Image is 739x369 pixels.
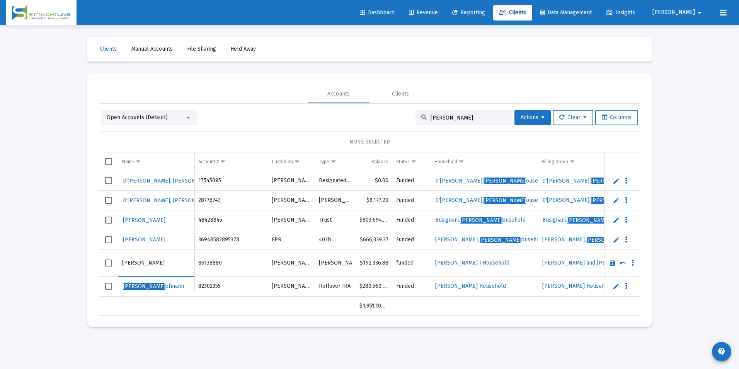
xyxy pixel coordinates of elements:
span: Dashboard [360,9,395,16]
div: Data grid [99,152,640,316]
td: [PERSON_NAME] [268,191,315,210]
td: [PERSON_NAME] [268,210,315,230]
span: [PERSON_NAME] [484,197,526,204]
td: 36948582895378 [194,230,268,249]
a: Edit [613,178,620,184]
span: D'[PERSON_NAME], [PERSON_NAME] [123,178,215,184]
div: Custodian [272,159,293,165]
mat-icon: arrow_drop_down [695,5,704,20]
td: Column Name [118,152,194,171]
span: File Sharing [187,46,216,52]
span: Clients [100,46,117,52]
span: Reporting [452,9,485,16]
a: Insights [600,5,641,20]
span: Show filter options for column 'Custodian' [294,159,300,164]
input: Search [431,114,506,121]
span: [PERSON_NAME] [567,217,610,224]
button: Actions [514,110,551,125]
span: ofmann [123,283,184,289]
td: [PERSON_NAME] [315,191,356,210]
div: Funded [396,282,427,290]
span: [PERSON_NAME] [123,217,165,224]
td: $8,177.20 [356,191,392,210]
a: [PERSON_NAME] I Household [434,257,510,268]
div: Select row [105,197,112,204]
td: [PERSON_NAME] [268,171,315,191]
mat-icon: contact_support [717,347,726,356]
span: Show filter options for column 'Status' [411,159,417,164]
a: D'[PERSON_NAME], [PERSON_NAME] [122,175,216,186]
button: Columns [595,110,638,125]
a: File Sharing [181,41,222,57]
div: Balance [371,159,388,165]
a: [PERSON_NAME] and [PERSON_NAME].90% Flat-Advance [541,257,685,268]
div: Name [122,159,134,165]
td: Rollover IRA [315,276,356,296]
button: Clear [553,110,593,125]
div: Select row [105,283,112,290]
span: Manual Accounts [131,46,173,52]
span: D'[PERSON_NAME], [PERSON_NAME] [123,197,215,204]
span: [PERSON_NAME] [591,178,633,184]
td: 17545095 [194,171,268,191]
span: Show filter options for column 'Billing Group' [569,159,575,164]
span: Busignani, ousehold_.70% Flat-Advance [542,217,681,223]
span: Columns [602,114,632,121]
a: [PERSON_NAME] [122,234,166,245]
span: Revenue [409,9,438,16]
div: Funded [396,196,427,204]
span: [PERSON_NAME] [123,236,165,243]
a: Data Management [534,5,598,20]
span: Data Management [540,9,592,16]
td: [PERSON_NAME] [268,276,315,296]
span: Busignani, ousehold [435,217,526,223]
span: D'[PERSON_NAME], ousehold [435,197,549,203]
td: Column Household [431,152,538,171]
td: Column Type [315,152,356,171]
div: Account # [198,159,219,165]
a: Revenue [403,5,444,20]
td: $280,560.89 [356,276,392,296]
a: D'[PERSON_NAME],[PERSON_NAME]ousehold [434,195,550,206]
span: [PERSON_NAME] I Household [435,260,509,266]
span: [PERSON_NAME] and [PERSON_NAME].90% Flat-Advance [542,260,685,266]
span: [PERSON_NAME] [652,9,695,16]
span: Show filter options for column 'Name' [135,159,141,164]
span: [PERSON_NAME] [479,237,521,243]
td: 48428845 [194,210,268,230]
div: Status [396,159,410,165]
span: Clients [499,9,526,16]
td: 403b [315,230,356,249]
a: Save [609,260,616,266]
div: $1,951,108.68 [359,302,388,310]
a: Edit [613,217,620,224]
div: Select row [105,260,112,266]
a: D'[PERSON_NAME], [PERSON_NAME] [122,195,216,206]
a: D'[PERSON_NAME],[PERSON_NAME]ousehold_.00% No Fee [541,175,691,187]
span: Held Away [230,46,256,52]
a: Busignani,[PERSON_NAME]ousehold [434,214,526,226]
a: Held Away [224,41,262,57]
a: [PERSON_NAME],[PERSON_NAME]ousehold_.90% Tiered-Arrears [541,234,706,246]
td: Column Custodian [268,152,315,171]
td: Column Billing Group [538,152,708,171]
a: Edit [613,283,620,290]
span: Open Accounts (Default) [107,114,168,121]
td: Trust [315,210,356,230]
td: $666,339.37 [356,230,392,249]
td: $192,336.88 [356,249,392,276]
td: $0.00 [356,171,392,191]
a: D'[PERSON_NAME],[PERSON_NAME]ousehold [434,175,550,187]
a: [PERSON_NAME],[PERSON_NAME]ousehold [434,234,545,246]
a: Busignani,[PERSON_NAME]ousehold_.70% Flat-Advance [541,214,682,226]
span: [PERSON_NAME] [460,217,502,224]
a: Dashboard [354,5,401,20]
div: NONE SELECTED [105,138,634,146]
div: Select row [105,177,112,184]
a: [PERSON_NAME]ofmann [122,280,185,292]
td: Column Account # [194,152,268,171]
div: Billing Group [541,159,568,165]
span: [PERSON_NAME] [586,237,628,243]
div: Type [319,159,329,165]
span: Insights [606,9,635,16]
